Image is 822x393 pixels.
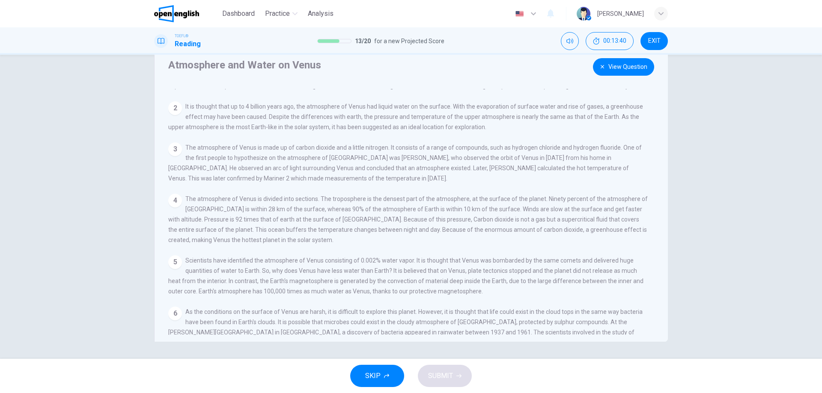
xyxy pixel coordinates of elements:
[355,36,371,46] span: 13 / 20
[640,32,668,50] button: EXIT
[222,9,255,19] span: Dashboard
[597,9,644,19] div: [PERSON_NAME]
[586,32,634,50] button: 00:13:40
[262,6,301,21] button: Practice
[175,39,201,49] h1: Reading
[168,255,182,269] div: 5
[168,257,643,295] span: Scientists have identified the atmosphere of Venus consisting of 0.002% water vapor. It is though...
[168,103,643,130] span: It is thought that up to 4 billion years ago, the atmosphere of Venus had liquid water on the sur...
[154,5,199,22] img: OpenEnglish logo
[577,7,590,21] img: Profile picture
[168,307,182,320] div: 6
[365,370,381,382] span: SKIP
[308,9,334,19] span: Analysis
[514,11,525,17] img: en
[350,365,404,387] button: SKIP
[154,5,219,22] a: OpenEnglish logo
[374,36,444,46] span: for a new Projected Score
[168,195,648,243] span: The atmosphere of Venus is divided into sections. The troposphere is the densest part of the atmo...
[304,6,337,21] button: Analysis
[561,32,579,50] div: Mute
[168,58,645,72] h4: Atmosphere and Water on Venus
[168,308,646,356] span: As the conditions on the surface of Venus are harsh, it is difficult to explore this planet. Howe...
[168,101,182,115] div: 2
[168,194,182,207] div: 4
[265,9,290,19] span: Practice
[175,33,188,39] span: TOEFL®
[219,6,258,21] button: Dashboard
[593,58,654,76] button: View Question
[168,144,642,182] span: The atmosphere of Venus is made up of carbon dioxide and a little nitrogen. It consists of a rang...
[586,32,634,50] div: Hide
[168,142,182,156] div: 3
[603,38,626,44] span: 00:13:40
[648,38,661,44] span: EXIT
